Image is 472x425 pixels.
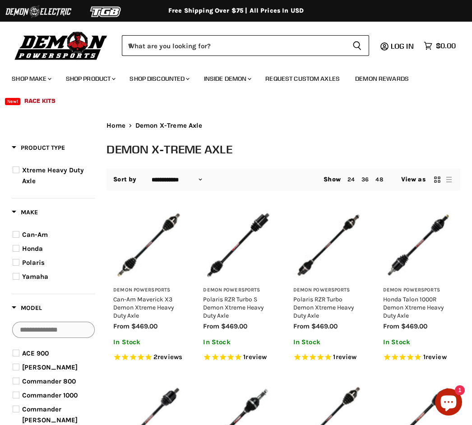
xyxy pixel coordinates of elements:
a: Can-Am Maverick X3 Demon Xtreme Heavy Duty Axle [113,296,174,319]
span: $469.00 [401,322,427,330]
span: [PERSON_NAME] [22,363,78,371]
p: In Stock [113,338,184,346]
span: review [336,353,357,361]
button: Filter by Model [12,304,42,315]
img: Demon Electric Logo 2 [5,3,72,20]
button: list view [444,175,453,184]
ul: Main menu [5,66,453,110]
button: grid view [433,175,442,184]
span: from [203,322,219,330]
span: from [113,322,130,330]
a: Demon Rewards [348,69,416,88]
nav: Collection utilities [106,168,460,191]
span: Rated 5.0 out of 5 stars 2 reviews [113,353,184,362]
a: Shop Make [5,69,57,88]
h3: Demon Powersports [383,287,453,294]
p: In Stock [383,338,453,346]
span: 2 reviews [153,353,182,361]
img: Demon Powersports [12,29,111,61]
span: from [293,322,310,330]
nav: Breadcrumbs [106,122,460,129]
a: 48 [375,176,383,183]
h1: Demon X-Treme Axle [106,142,460,157]
a: Race Kits [18,92,62,110]
span: Commander 800 [22,377,76,385]
span: Xtreme Heavy Duty Axle [22,166,84,185]
span: $469.00 [221,322,247,330]
span: Product Type [12,144,65,152]
h3: Demon Powersports [203,287,273,294]
span: Log in [391,42,414,51]
a: Inside Demon [197,69,257,88]
a: $0.00 [419,39,460,52]
img: Polaris RZR Turbo S Demon Xtreme Heavy Duty Axle [203,210,273,280]
label: Sort by [113,176,136,183]
p: In Stock [293,338,364,346]
span: from [383,322,399,330]
img: TGB Logo 2 [72,3,140,20]
a: Polaris RZR Turbo Demon Xtreme Heavy Duty Axle [293,296,354,319]
span: 1 reviews [333,353,356,361]
span: $0.00 [436,42,456,50]
span: New! [5,98,20,105]
a: Request Custom Axles [259,69,347,88]
span: Rated 5.0 out of 5 stars 1 reviews [383,353,453,362]
a: Polaris RZR Turbo S Demon Xtreme Heavy Duty Axle [203,296,264,319]
span: Model [12,304,42,312]
span: Demon X-Treme Axle [135,122,203,129]
p: In Stock [203,338,273,346]
span: reviews [157,353,182,361]
span: review [426,353,447,361]
a: 36 [361,176,369,183]
span: 1 reviews [243,353,267,361]
img: Polaris RZR Turbo Demon Xtreme Heavy Duty Axle [293,210,364,280]
span: Make [12,208,38,216]
span: Can-Am [22,231,48,239]
span: Rated 5.0 out of 5 stars 1 reviews [203,353,273,362]
a: Log in [387,42,419,50]
span: Polaris [22,259,45,267]
span: $469.00 [311,322,338,330]
h3: Demon Powersports [293,287,364,294]
form: Product [122,35,369,56]
a: Shop Discounted [123,69,195,88]
button: Filter by Make [12,208,38,219]
span: View as [401,176,426,183]
span: $469.00 [131,322,157,330]
a: 24 [347,176,355,183]
button: Filter by Product Type [12,143,65,155]
button: Search [345,35,369,56]
a: Home [106,122,125,129]
input: Search Options [12,322,95,338]
span: ACE 900 [22,349,49,357]
span: review [245,353,267,361]
span: Honda [22,245,43,253]
img: Honda Talon 1000R Demon Xtreme Heavy Duty Axle [383,210,453,280]
span: Yamaha [22,273,48,281]
inbox-online-store-chat: Shopify online store chat [432,388,465,418]
a: Shop Product [59,69,121,88]
input: When autocomplete results are available use up and down arrows to review and enter to select [122,35,345,56]
span: Commander 1000 [22,391,78,399]
span: Show [324,176,341,183]
a: Honda Talon 1000R Demon Xtreme Heavy Duty Axle [383,296,444,319]
img: Can-Am Maverick X3 Demon Xtreme Heavy Duty Axle [113,210,184,280]
h3: Demon Powersports [113,287,184,294]
span: Rated 5.0 out of 5 stars 1 reviews [293,353,364,362]
span: 1 reviews [423,353,447,361]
